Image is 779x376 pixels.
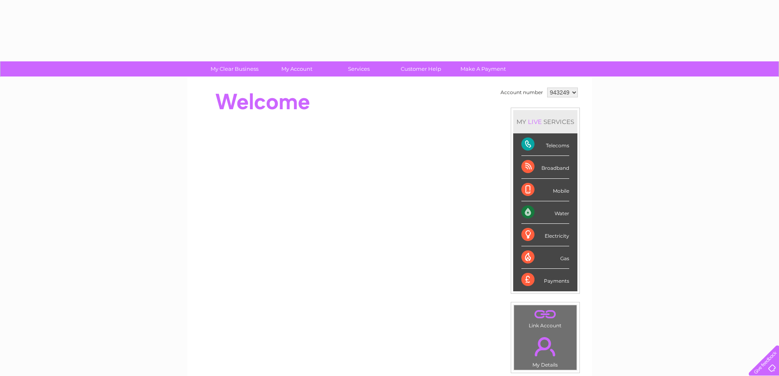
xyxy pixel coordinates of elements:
[201,61,268,77] a: My Clear Business
[514,305,577,331] td: Link Account
[513,110,577,133] div: MY SERVICES
[521,269,569,291] div: Payments
[521,133,569,156] div: Telecoms
[516,307,575,322] a: .
[387,61,455,77] a: Customer Help
[449,61,517,77] a: Make A Payment
[514,330,577,370] td: My Details
[516,332,575,361] a: .
[325,61,393,77] a: Services
[521,246,569,269] div: Gas
[498,86,545,99] td: Account number
[521,201,569,224] div: Water
[263,61,330,77] a: My Account
[521,156,569,178] div: Broadband
[521,179,569,201] div: Mobile
[526,118,543,126] div: LIVE
[521,224,569,246] div: Electricity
